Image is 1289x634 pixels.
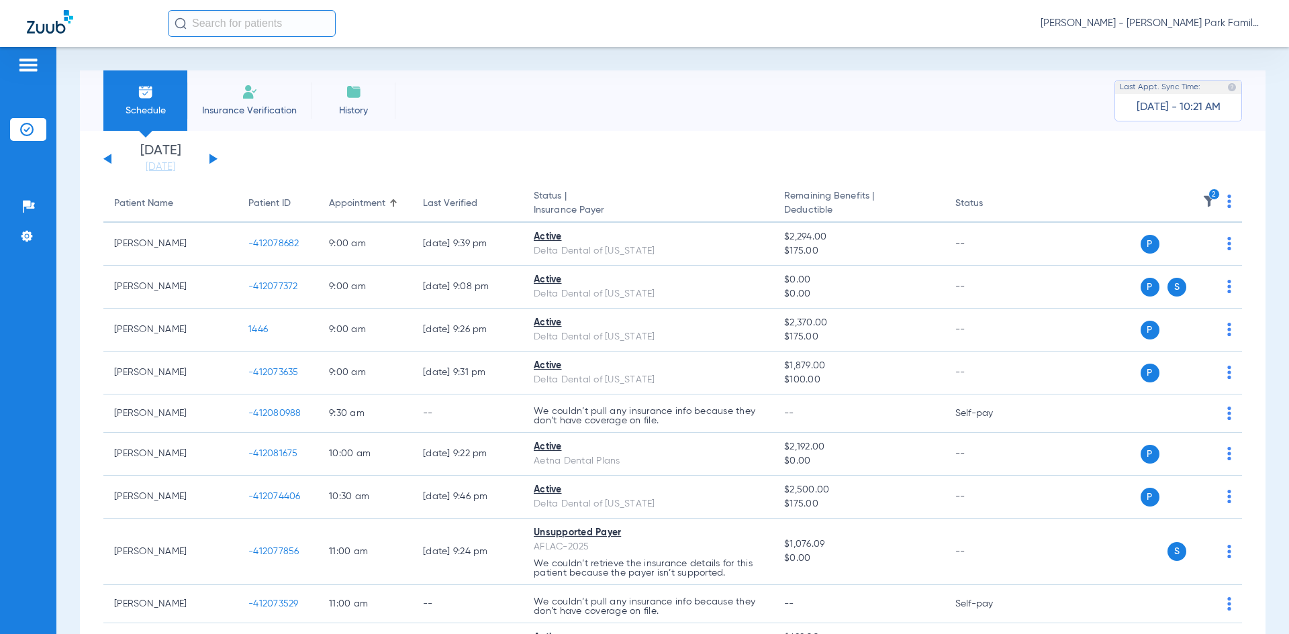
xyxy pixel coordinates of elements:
[1137,101,1221,114] span: [DATE] - 10:21 AM
[1141,278,1159,297] span: P
[120,160,201,174] a: [DATE]
[784,287,933,301] span: $0.00
[784,599,794,609] span: --
[318,585,412,623] td: 11:00 AM
[1141,364,1159,382] span: P
[1227,447,1231,460] img: group-dot-blue.svg
[534,526,763,540] div: Unsupported Payer
[945,309,1035,352] td: --
[1227,597,1231,611] img: group-dot-blue.svg
[318,266,412,309] td: 9:00 AM
[784,454,933,468] span: $0.00
[248,599,299,609] span: -412073529
[1141,235,1159,254] span: P
[1227,280,1231,293] img: group-dot-blue.svg
[248,492,301,501] span: -412074406
[1041,17,1262,30] span: [PERSON_NAME] - [PERSON_NAME] Park Family Dentistry
[784,203,933,217] span: Deductible
[1227,407,1231,420] img: group-dot-blue.svg
[945,519,1035,585] td: --
[784,230,933,244] span: $2,294.00
[412,223,523,266] td: [DATE] 9:39 PM
[784,409,794,418] span: --
[197,104,301,117] span: Insurance Verification
[114,197,173,211] div: Patient Name
[534,483,763,497] div: Active
[412,476,523,519] td: [DATE] 9:46 PM
[945,223,1035,266] td: --
[534,497,763,511] div: Delta Dental of [US_STATE]
[248,239,299,248] span: -412078682
[103,309,238,352] td: [PERSON_NAME]
[1141,321,1159,339] span: P
[248,325,268,334] span: 1446
[1167,542,1186,561] span: S
[1167,278,1186,297] span: S
[534,316,763,330] div: Active
[534,330,763,344] div: Delta Dental of [US_STATE]
[318,476,412,519] td: 10:30 AM
[1227,490,1231,503] img: group-dot-blue.svg
[329,197,401,211] div: Appointment
[248,368,299,377] span: -412073635
[103,476,238,519] td: [PERSON_NAME]
[534,540,763,554] div: AFLAC-2025
[103,394,238,433] td: [PERSON_NAME]
[412,394,523,433] td: --
[784,483,933,497] span: $2,500.00
[784,497,933,511] span: $175.00
[242,84,258,100] img: Manual Insurance Verification
[322,104,385,117] span: History
[423,197,512,211] div: Last Verified
[412,266,523,309] td: [DATE] 9:08 PM
[1227,366,1231,379] img: group-dot-blue.svg
[346,84,362,100] img: History
[103,352,238,394] td: [PERSON_NAME]
[534,597,763,616] p: We couldn’t pull any insurance info because they don’t have coverage on file.
[1227,195,1231,208] img: group-dot-blue.svg
[412,309,523,352] td: [DATE] 9:26 PM
[113,104,177,117] span: Schedule
[534,287,763,301] div: Delta Dental of [US_STATE]
[523,185,773,223] th: Status |
[784,273,933,287] span: $0.00
[168,10,336,37] input: Search for patients
[534,230,763,244] div: Active
[412,585,523,623] td: --
[1202,195,1216,208] img: filter.svg
[534,203,763,217] span: Insurance Payer
[103,585,238,623] td: [PERSON_NAME]
[945,352,1035,394] td: --
[120,144,201,174] li: [DATE]
[1141,488,1159,507] span: P
[114,197,227,211] div: Patient Name
[412,519,523,585] td: [DATE] 9:24 PM
[945,185,1035,223] th: Status
[784,359,933,373] span: $1,879.00
[318,352,412,394] td: 9:00 AM
[423,197,477,211] div: Last Verified
[534,559,763,578] p: We couldn’t retrieve the insurance details for this patient because the payer isn’t supported.
[175,17,187,30] img: Search Icon
[534,454,763,468] div: Aetna Dental Plans
[784,440,933,454] span: $2,192.00
[945,476,1035,519] td: --
[945,394,1035,433] td: Self-pay
[534,440,763,454] div: Active
[412,433,523,476] td: [DATE] 9:22 PM
[318,433,412,476] td: 10:00 AM
[1227,323,1231,336] img: group-dot-blue.svg
[784,537,933,551] span: $1,076.09
[318,394,412,433] td: 9:30 AM
[103,519,238,585] td: [PERSON_NAME]
[103,433,238,476] td: [PERSON_NAME]
[784,373,933,387] span: $100.00
[318,309,412,352] td: 9:00 AM
[103,223,238,266] td: [PERSON_NAME]
[945,433,1035,476] td: --
[1208,189,1221,201] i: 2
[1227,83,1237,92] img: last sync help info
[318,519,412,585] td: 11:00 AM
[1141,445,1159,464] span: P
[773,185,944,223] th: Remaining Benefits |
